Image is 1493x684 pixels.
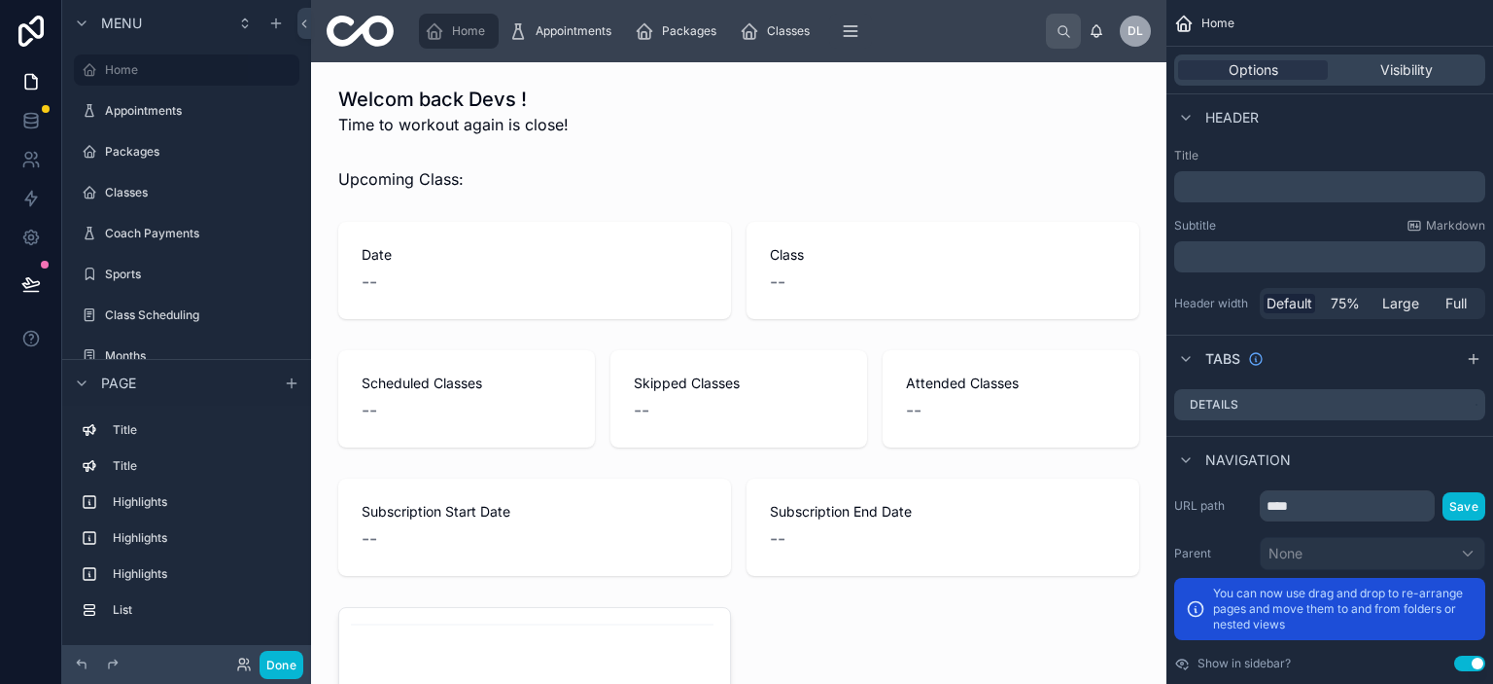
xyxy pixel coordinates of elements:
button: Done [260,651,303,679]
label: Title [113,458,292,474]
div: scrollable content [409,10,1046,53]
label: Coach Payments [105,226,295,241]
a: Class Scheduling [74,300,299,331]
div: scrollable content [1174,171,1485,202]
label: Sports [105,267,295,282]
label: Header width [1174,296,1252,311]
a: Sports [74,259,299,290]
span: Home [1201,16,1234,31]
label: List [113,602,292,618]
a: Classes [734,14,823,49]
span: Menu [101,14,142,33]
span: 75% [1331,294,1360,313]
span: Tabs [1205,349,1240,369]
span: Full [1445,294,1467,313]
label: Class Scheduling [105,307,295,323]
span: Page [101,374,136,393]
img: App logo [327,16,394,47]
label: Months [105,348,295,364]
button: Save [1442,492,1485,521]
span: Classes [767,23,810,39]
a: Classes [74,177,299,208]
label: Appointments [105,103,295,119]
span: Visibility [1380,60,1433,80]
label: Highlights [113,530,292,546]
span: Default [1267,294,1312,313]
label: Packages [105,144,295,160]
label: Title [113,422,292,438]
span: Home [452,23,485,39]
span: Packages [662,23,716,39]
label: Title [1174,148,1485,163]
label: Classes [105,185,295,200]
label: Highlights [113,566,292,582]
a: Packages [629,14,730,49]
label: Highlights [113,494,292,510]
a: Months [74,341,299,372]
span: Options [1229,60,1278,80]
a: Appointments [503,14,625,49]
div: scrollable content [62,406,311,645]
button: None [1260,537,1485,570]
label: Parent [1174,546,1252,561]
span: Header [1205,108,1259,127]
a: Markdown [1406,218,1485,234]
label: Details [1190,397,1238,413]
span: Appointments [536,23,611,39]
label: Home [105,62,288,78]
a: Home [419,14,499,49]
label: URL path [1174,498,1252,514]
a: Appointments [74,95,299,126]
a: Home [74,54,299,86]
a: Coach Payments [74,218,299,249]
span: None [1268,544,1302,563]
div: scrollable content [1174,241,1485,272]
span: Markdown [1426,218,1485,234]
span: Large [1382,294,1419,313]
span: Navigation [1205,450,1291,470]
span: DL [1128,23,1143,39]
label: Subtitle [1174,218,1216,234]
p: You can now use drag and drop to re-arrange pages and move them to and from folders or nested views [1213,586,1474,632]
a: Packages [74,136,299,167]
